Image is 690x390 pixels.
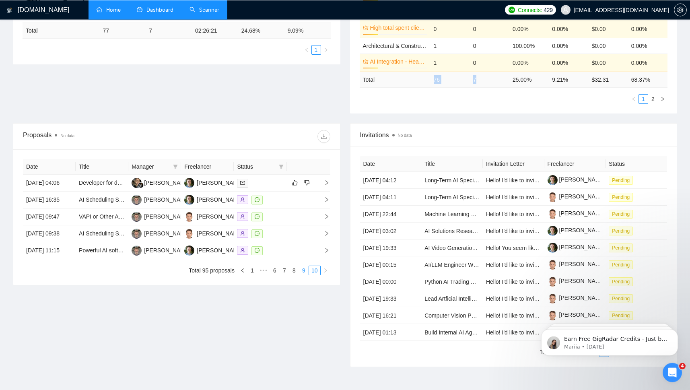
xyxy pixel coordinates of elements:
td: [DATE] 04:06 [23,174,76,191]
div: [PERSON_NAME] [197,178,243,187]
a: AI Integration - Healthcare [370,57,426,66]
a: Pending [609,295,636,301]
button: left [302,45,311,54]
td: 24.68 % [238,23,284,38]
td: Total [360,71,430,87]
span: No data [60,133,74,138]
td: Powerful AI software [76,242,128,259]
a: Pending [609,176,636,183]
li: Previous Page [238,265,247,275]
li: Total 95 proposals [189,265,235,275]
a: 9 [299,266,308,274]
span: right [323,268,328,272]
td: $0.00 [589,53,628,71]
span: right [317,196,330,202]
td: [DATE] 01:13 [360,324,422,340]
a: [PERSON_NAME] [548,176,606,182]
button: setting [674,3,687,16]
td: 9.21 % [549,71,588,87]
td: 7 [470,71,509,87]
a: AY[PERSON_NAME] [132,213,190,219]
td: [DATE] 22:44 [360,205,422,222]
td: $0.00 [589,19,628,37]
a: 10 [309,266,320,274]
span: Pending [609,175,633,184]
li: 8 [289,265,299,275]
div: [PERSON_NAME] [144,229,190,237]
td: 0 [470,53,509,71]
td: [DATE] 04:12 [360,171,422,188]
td: 0.00% [628,53,667,71]
span: Pending [609,226,633,235]
td: Long-Term AI Specialist Wanted | NLP, Chatbot, Automation & Prompt Engineering [421,171,483,188]
td: [DATE] 19:33 [360,290,422,307]
td: Lead Artficial Intelligence Role [421,290,483,307]
td: Developer for dynamic crm 365, power bi query and dataflow [76,174,128,191]
button: dislike [302,177,312,187]
td: 68.37 % [628,71,667,87]
span: Pending [609,260,633,269]
a: OK[PERSON_NAME] [184,246,243,253]
a: [PERSON_NAME] [548,294,606,301]
td: $0.00 [589,37,628,53]
span: filter [277,160,285,172]
a: [PERSON_NAME] [548,243,606,250]
div: [PERSON_NAME] [197,195,243,204]
img: DG [184,211,194,221]
a: Long-Term AI Specialist Wanted | NLP, Chatbot, Automation & Prompt Engineering [424,194,630,200]
span: filter [171,160,179,172]
td: [DATE] 16:35 [23,191,76,208]
span: Pending [609,192,633,201]
td: Python AI Trading Bot for Hyperliquid Perpetuals [421,273,483,290]
td: 77 [99,23,146,38]
li: 2 [648,94,658,103]
span: right [317,247,330,253]
span: setting [674,6,686,13]
td: 9.09 % [284,23,331,38]
li: Next Page [658,94,667,103]
a: Lead Artficial Intelligence Role [424,295,500,301]
img: c1VrutQuZlatUe1eE_O8Ts6ITK7KY5JFGGloUJXTXI0h5JOaMUv_ZEf5D3nCUu9UmJ [548,242,558,252]
span: Dashboard [146,6,173,13]
span: left [631,96,636,101]
td: AI Scheduling System [76,191,128,208]
div: [PERSON_NAME] [144,212,190,221]
div: Proposals [23,130,177,142]
img: logo [7,4,12,17]
img: OK [184,245,194,255]
td: [DATE] 09:38 [23,225,76,242]
li: 10 [309,265,321,275]
img: PN [132,177,142,188]
span: Pending [609,209,633,218]
td: 1 [430,37,470,53]
td: [DATE] 19:33 [360,239,422,256]
a: Pending [609,210,636,217]
span: Invitations [360,130,667,140]
img: gigradar-bm.png [138,182,144,188]
span: download [318,133,330,139]
img: c1VrutQuZlatUe1eE_O8Ts6ITK7KY5JFGGloUJXTXI0h5JOaMUv_ZEf5D3nCUu9UmJ [548,175,558,185]
a: 6 [270,266,279,274]
a: 1 [639,94,648,103]
td: AI Solutions Research for Cost-Effective Logo Detection [421,222,483,239]
td: Computer Vision PoC: Mobile App to Measure Dimensions and Count Objects [421,307,483,324]
span: like [292,179,298,186]
a: 2 [649,94,657,103]
span: ••• [257,265,270,275]
td: 0 [430,19,470,37]
span: 429 [544,5,552,14]
span: dashboard [137,6,142,12]
td: 0.00% [509,19,549,37]
td: 02:26:21 [192,23,238,38]
img: AY [132,211,142,221]
a: Machine Learning Engineer Needed for Visual Segmentation Tool Development [424,210,622,217]
td: 0.00% [549,19,588,37]
td: 0.00% [509,53,549,71]
li: Previous Page [629,94,639,103]
span: message [255,197,260,202]
a: AY[PERSON_NAME] [132,246,190,253]
li: 1 [311,45,321,54]
div: [PERSON_NAME] [197,246,243,254]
